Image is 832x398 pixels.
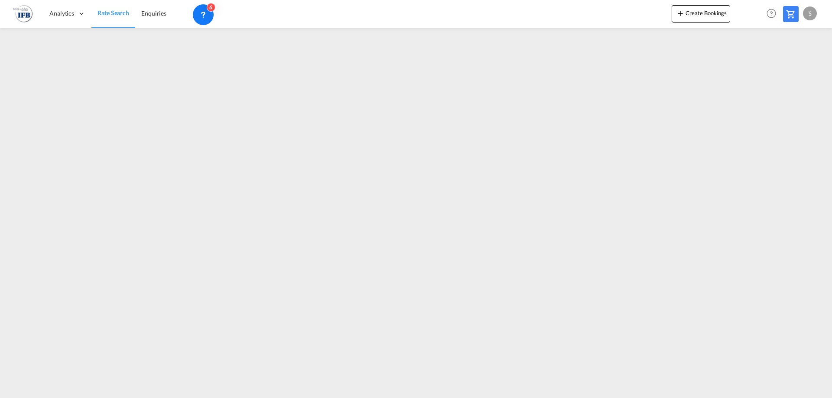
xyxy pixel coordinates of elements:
[141,10,166,17] span: Enquiries
[672,5,730,23] button: icon-plus 400-fgCreate Bookings
[803,6,817,20] div: S
[675,8,686,18] md-icon: icon-plus 400-fg
[764,6,783,22] div: Help
[49,9,74,18] span: Analytics
[764,6,779,21] span: Help
[97,9,129,16] span: Rate Search
[13,4,32,23] img: de31bbe0256b11eebba44b54815f083d.png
